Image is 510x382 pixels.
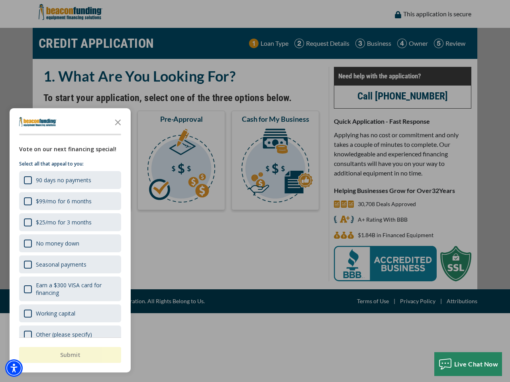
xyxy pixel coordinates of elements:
div: 90 days no payments [19,171,121,189]
div: No money down [36,240,79,247]
div: No money down [19,234,121,252]
div: Working capital [36,310,75,317]
div: Survey [10,108,131,372]
div: Seasonal payments [36,261,86,268]
span: Live Chat Now [454,360,498,368]
div: Earn a $300 VISA card for financing [19,277,121,301]
div: Vote on our next financing special! [19,145,121,154]
div: $25/mo for 3 months [19,213,121,231]
div: $25/mo for 3 months [36,218,92,226]
div: Other (please specify) [36,331,92,338]
img: Company logo [19,117,57,127]
div: 90 days no payments [36,176,91,184]
button: Live Chat Now [434,352,502,376]
button: Submit [19,347,121,363]
button: Close the survey [110,114,126,130]
div: $99/mo for 6 months [36,197,92,205]
p: Select all that appeal to you: [19,160,121,168]
div: Other (please specify) [19,325,121,343]
div: Accessibility Menu [5,359,23,377]
div: Seasonal payments [19,255,121,273]
div: $99/mo for 6 months [19,192,121,210]
div: Working capital [19,304,121,322]
div: Earn a $300 VISA card for financing [36,281,116,296]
